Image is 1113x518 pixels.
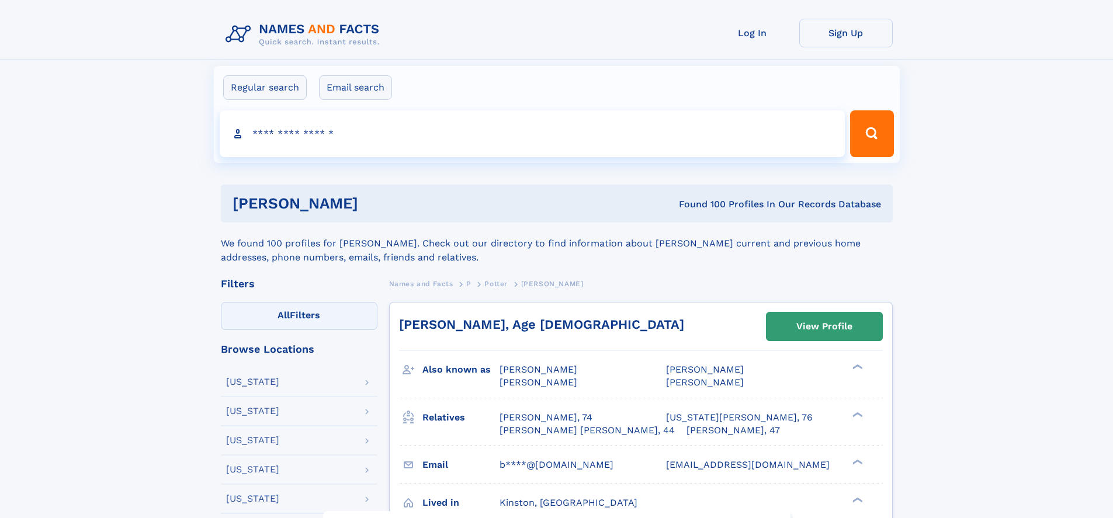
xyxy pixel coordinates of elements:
a: [PERSON_NAME], 74 [500,411,592,424]
div: ❯ [850,458,864,465]
span: [PERSON_NAME] [521,280,584,288]
label: Filters [221,302,377,330]
span: [EMAIL_ADDRESS][DOMAIN_NAME] [666,459,830,470]
div: Browse Locations [221,344,377,354]
div: [US_STATE] [226,406,279,416]
div: [US_STATE] [226,377,279,387]
span: [PERSON_NAME] [500,377,577,388]
div: Found 100 Profiles In Our Records Database [518,198,881,211]
a: Log In [706,19,799,47]
span: Potter [484,280,508,288]
div: View Profile [796,313,852,340]
div: [US_STATE] [226,436,279,445]
a: Sign Up [799,19,893,47]
div: We found 100 profiles for [PERSON_NAME]. Check out our directory to find information about [PERSO... [221,223,893,265]
a: [PERSON_NAME], 47 [686,424,780,437]
h3: Also known as [422,360,500,380]
span: All [278,310,290,321]
span: [PERSON_NAME] [666,364,744,375]
a: View Profile [767,312,882,340]
label: Email search [319,75,392,100]
div: Filters [221,279,377,289]
a: [PERSON_NAME] [PERSON_NAME], 44 [500,424,675,437]
span: P [466,280,471,288]
a: P [466,276,471,291]
h3: Relatives [422,408,500,427]
h3: Lived in [422,493,500,513]
span: Kinston, [GEOGRAPHIC_DATA] [500,497,637,508]
a: [US_STATE][PERSON_NAME], 76 [666,411,813,424]
div: ❯ [850,363,864,371]
div: [US_STATE] [226,494,279,503]
h1: [PERSON_NAME] [233,196,519,211]
span: [PERSON_NAME] [666,377,744,388]
div: [US_STATE] [226,465,279,474]
button: Search Button [850,110,893,157]
h3: Email [422,455,500,475]
div: ❯ [850,411,864,418]
a: Potter [484,276,508,291]
div: ❯ [850,496,864,503]
img: Logo Names and Facts [221,19,389,50]
a: Names and Facts [389,276,453,291]
span: [PERSON_NAME] [500,364,577,375]
label: Regular search [223,75,307,100]
a: [PERSON_NAME], Age [DEMOGRAPHIC_DATA] [399,317,684,332]
input: search input [220,110,845,157]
